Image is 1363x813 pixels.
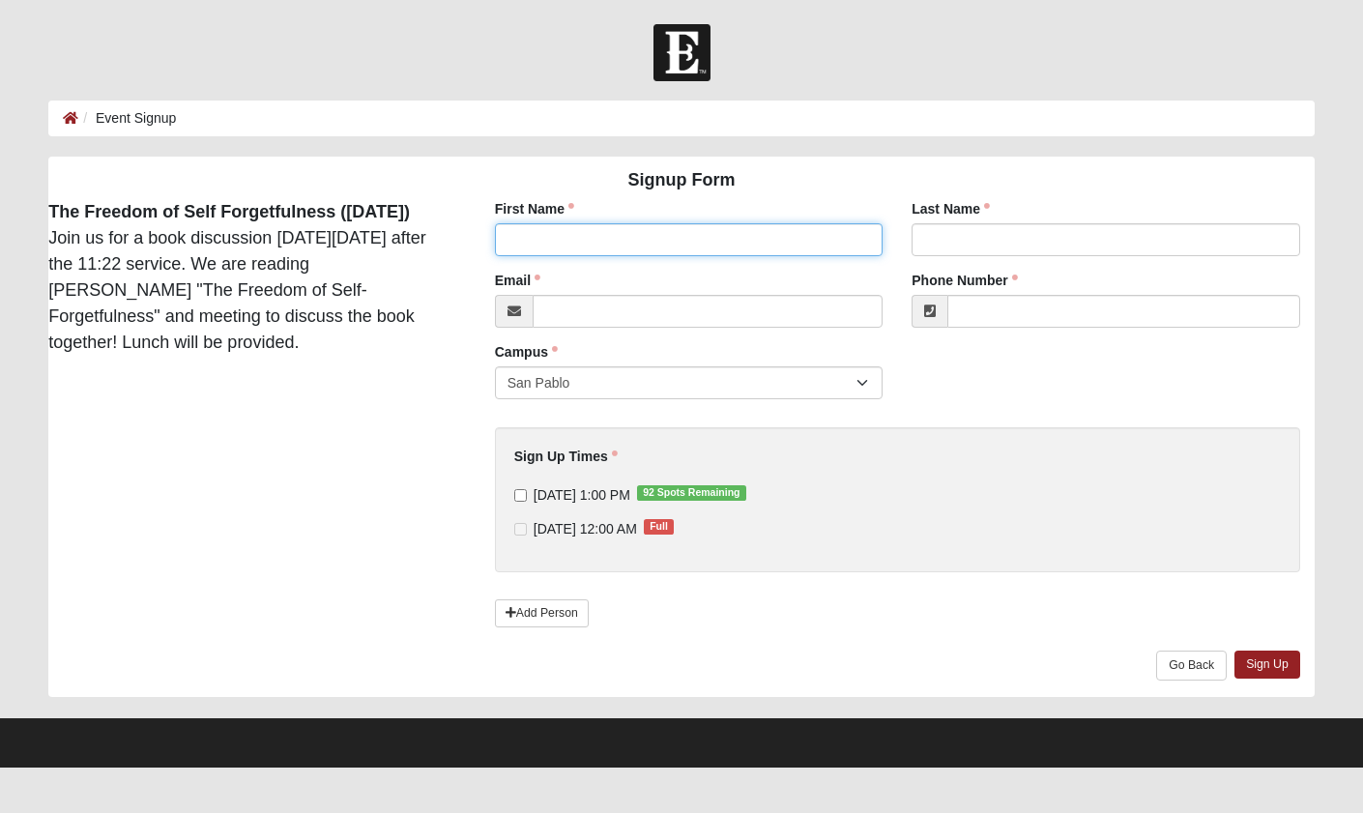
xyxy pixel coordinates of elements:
img: Church of Eleven22 Logo [653,24,710,81]
input: [DATE] 1:00 PM92 Spots Remaining [514,489,527,502]
strong: The Freedom of Self Forgetfulness ([DATE]) [48,202,410,221]
span: [DATE] 1:00 PM [534,487,630,503]
a: Add Person [495,599,589,627]
input: [DATE] 12:00 AMFull [514,523,527,536]
span: Full [644,519,674,535]
label: Campus [495,342,558,362]
label: First Name [495,199,574,218]
label: Last Name [912,199,990,218]
a: Go Back [1156,651,1227,681]
li: Event Signup [78,108,176,129]
label: Email [495,271,540,290]
span: [DATE] 12:00 AM [534,521,637,537]
span: 92 Spots Remaining [637,485,746,501]
div: Join us for a book discussion [DATE][DATE] after the 11:22 service. We are reading [PERSON_NAME] ... [34,199,466,356]
label: Sign Up Times [514,447,618,466]
h4: Signup Form [48,170,1315,191]
a: Sign Up [1234,651,1300,679]
label: Phone Number [912,271,1018,290]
